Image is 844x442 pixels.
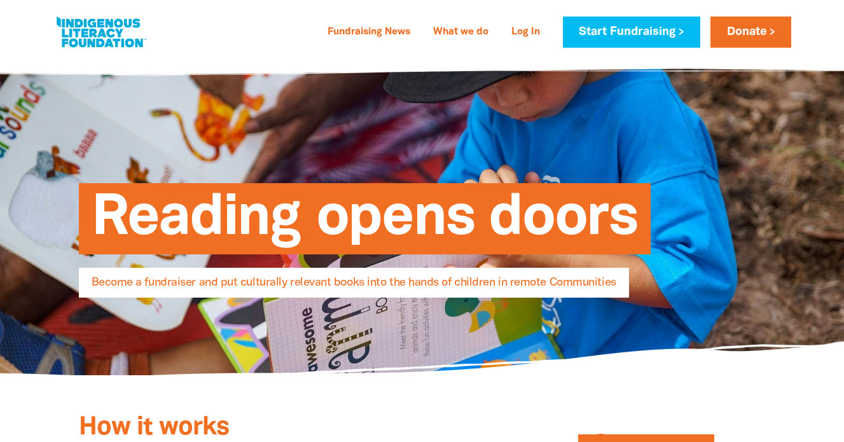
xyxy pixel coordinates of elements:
a: What we do [425,22,496,43]
span: Become a fundraiser and put culturally relevant books into the hands of children in remote Commun... [92,277,616,298]
span: How it works [79,416,229,439]
a: Fundraising News [320,22,418,43]
a: Start Fundraising [563,17,700,48]
a: Donate [710,17,791,48]
span: Reading opens doors [92,193,638,254]
a: Log In [504,22,548,43]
